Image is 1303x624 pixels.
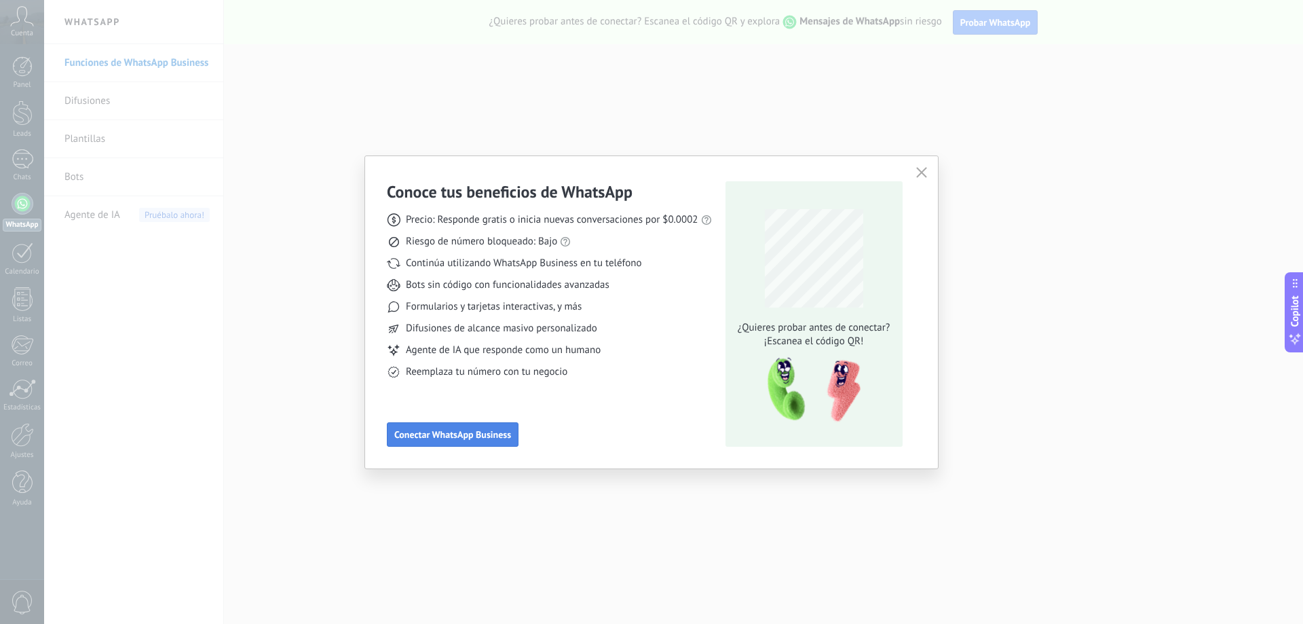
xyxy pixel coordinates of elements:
span: ¿Quieres probar antes de conectar? [734,321,894,335]
span: Agente de IA que responde como un humano [406,344,601,357]
span: Difusiones de alcance masivo personalizado [406,322,597,335]
img: qr-pic-1x.png [756,354,863,426]
span: ¡Escanea el código QR! [734,335,894,348]
span: Precio: Responde gratis o inicia nuevas conversaciones por $0.0002 [406,213,698,227]
span: Formularios y tarjetas interactivas, y más [406,300,582,314]
button: Conectar WhatsApp Business [387,422,518,447]
span: Continúa utilizando WhatsApp Business en tu teléfono [406,257,641,270]
span: Conectar WhatsApp Business [394,430,511,439]
span: Riesgo de número bloqueado: Bajo [406,235,557,249]
span: Bots sin código con funcionalidades avanzadas [406,278,609,292]
span: Reemplaza tu número con tu negocio [406,365,567,379]
span: Copilot [1288,295,1302,327]
h3: Conoce tus beneficios de WhatsApp [387,181,632,202]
